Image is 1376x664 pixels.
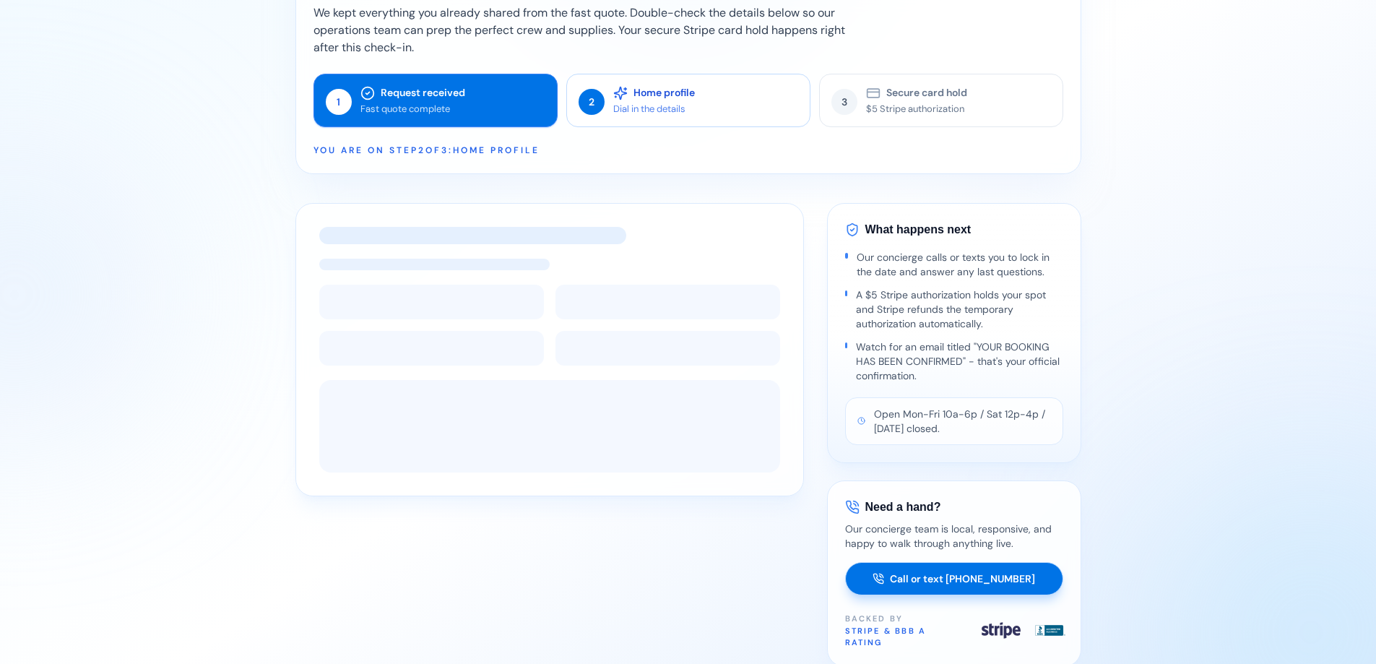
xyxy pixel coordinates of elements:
p: Secure card hold [886,87,967,100]
img: Better Business Bureau [1035,625,1065,636]
h3: Need a hand? [845,499,1063,516]
p: Home profile [633,87,695,100]
span: Backed by [845,613,964,625]
a: Call or text [PHONE_NUMBER] [845,562,1063,595]
p: $5 Stripe authorization [866,103,967,115]
p: Fast quote complete [360,103,465,115]
img: Stripe [976,613,1026,647]
div: 2 [579,89,605,115]
div: 1 [326,89,352,115]
div: Open Mon-Fri 10a-6p / Sat 12p-4p / [DATE] closed. [845,397,1063,445]
p: Dial in the details [613,103,695,115]
span: Stripe & BBB A Rating [845,625,964,649]
li: A $5 Stripe authorization holds your spot and Stripe refunds the temporary authorization automati... [845,288,1063,331]
p: Request received [381,87,465,100]
h3: What happens next [845,221,1063,238]
li: Watch for an email titled "YOUR BOOKING HAS BEEN CONFIRMED" - that's your official confirmation. [845,340,1063,383]
p: You are on step 2 of 3 : Home profile [313,145,1063,156]
li: Our concierge calls or texts you to lock in the date and answer any last questions. [845,250,1063,279]
div: 3 [831,89,857,115]
p: We kept everything you already shared from the fast quote. Double-check the details below so our ... [313,4,868,56]
p: Our concierge team is local, responsive, and happy to walk through anything live. [845,522,1063,551]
